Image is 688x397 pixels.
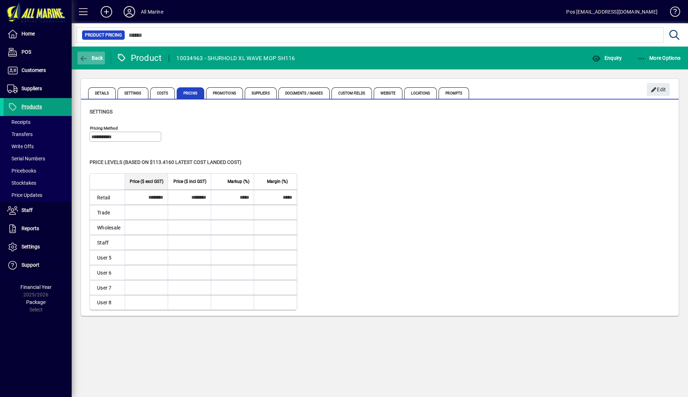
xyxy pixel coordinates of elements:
[4,220,72,238] a: Reports
[130,178,163,185] span: Price ($ excl GST)
[21,226,39,231] span: Reports
[90,235,125,250] td: Staff
[90,190,125,205] td: Retail
[651,84,666,96] span: Edit
[20,284,52,290] span: Financial Year
[21,244,40,250] span: Settings
[592,55,622,61] span: Enquiry
[404,87,437,99] span: Locations
[7,144,34,149] span: Write Offs
[116,52,162,64] div: Product
[4,256,72,274] a: Support
[590,52,623,64] button: Enquiry
[439,87,469,99] span: Prompts
[4,238,72,256] a: Settings
[4,62,72,79] a: Customers
[331,87,372,99] span: Custom Fields
[566,6,658,18] div: Pos [EMAIL_ADDRESS][DOMAIN_NAME]
[647,83,670,96] button: Edit
[4,165,72,177] a: Pricebooks
[90,220,125,235] td: Wholesale
[4,128,72,140] a: Transfers
[21,207,33,213] span: Staff
[228,178,249,185] span: Markup (%)
[4,140,72,152] a: Write Offs
[21,31,35,37] span: Home
[4,189,72,201] a: Price Updates
[245,87,277,99] span: Suppliers
[4,43,72,61] a: POS
[637,55,681,61] span: More Options
[118,87,148,99] span: Settings
[21,67,46,73] span: Customers
[278,87,330,99] span: Documents / Images
[90,265,125,280] td: User 6
[267,178,288,185] span: Margin (%)
[4,177,72,189] a: Stocktakes
[7,131,33,137] span: Transfers
[79,55,103,61] span: Back
[374,87,403,99] span: Website
[206,87,243,99] span: Promotions
[77,52,105,64] button: Back
[665,1,679,25] a: Knowledge Base
[72,52,111,64] app-page-header-button: Back
[85,32,122,39] span: Product Pricing
[21,49,31,55] span: POS
[173,178,206,185] span: Price ($ incl GST)
[90,109,113,115] span: Settings
[95,5,118,18] button: Add
[4,152,72,165] a: Serial Numbers
[90,280,125,295] td: User 7
[21,104,42,110] span: Products
[4,116,72,128] a: Receipts
[4,80,72,98] a: Suppliers
[21,86,42,91] span: Suppliers
[7,168,36,174] span: Pricebooks
[635,52,683,64] button: More Options
[4,202,72,219] a: Staff
[177,87,204,99] span: Pricing
[90,205,125,220] td: Trade
[90,295,125,310] td: User 8
[150,87,175,99] span: Costs
[7,180,36,186] span: Stocktakes
[90,159,242,165] span: Price levels (based on $113.4160 Latest cost landed cost)
[7,156,45,161] span: Serial Numbers
[21,262,39,268] span: Support
[118,5,141,18] button: Profile
[88,87,116,99] span: Details
[26,299,46,305] span: Package
[7,119,30,125] span: Receipts
[4,25,72,43] a: Home
[90,250,125,265] td: User 5
[7,192,42,198] span: Price Updates
[90,126,118,131] mat-label: Pricing method
[141,6,163,18] div: All Marine
[176,53,295,64] div: 10034963 - SHURHOLD XL WAVE MOP SH116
